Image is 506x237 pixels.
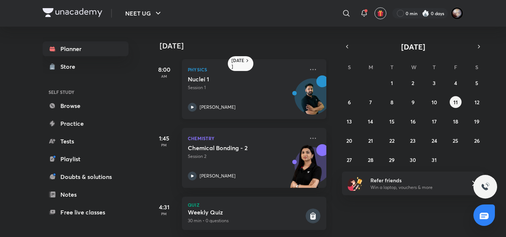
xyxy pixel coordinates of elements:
[295,82,330,118] img: Avatar
[364,115,376,127] button: July 14, 2025
[453,118,458,125] abbr: July 18, 2025
[160,41,334,50] h4: [DATE]
[386,77,398,89] button: July 1, 2025
[391,79,393,87] abbr: July 1, 2025
[149,143,179,147] p: PM
[374,7,386,19] button: avatar
[474,137,480,144] abbr: July 26, 2025
[369,99,372,106] abbr: July 7, 2025
[343,154,355,166] button: July 27, 2025
[481,182,490,191] img: ttu
[428,96,440,108] button: July 10, 2025
[188,134,304,143] p: Chemistry
[149,74,179,78] p: AM
[43,8,102,17] img: Company Logo
[390,99,393,106] abbr: July 8, 2025
[386,154,398,166] button: July 29, 2025
[43,134,129,149] a: Tests
[454,79,457,87] abbr: July 4, 2025
[453,137,458,144] abbr: July 25, 2025
[453,99,458,106] abbr: July 11, 2025
[43,116,129,131] a: Practice
[188,217,304,224] p: 30 min • 0 questions
[475,99,479,106] abbr: July 12, 2025
[232,58,244,70] h6: [DATE]
[343,135,355,146] button: July 20, 2025
[450,135,462,146] button: July 25, 2025
[450,77,462,89] button: July 4, 2025
[43,205,129,220] a: Free live classes
[433,64,436,71] abbr: Thursday
[60,62,80,71] div: Store
[149,203,179,211] h5: 4:31
[200,173,236,179] p: [PERSON_NAME]
[471,77,483,89] button: July 5, 2025
[412,79,414,87] abbr: July 2, 2025
[386,115,398,127] button: July 15, 2025
[188,65,304,74] p: Physics
[43,169,129,184] a: Doubts & solutions
[343,115,355,127] button: July 13, 2025
[121,6,167,21] button: NEET UG
[149,65,179,74] h5: 8:00
[343,96,355,108] button: July 6, 2025
[149,211,179,216] p: PM
[389,118,395,125] abbr: July 15, 2025
[428,135,440,146] button: July 24, 2025
[422,10,429,17] img: streak
[471,135,483,146] button: July 26, 2025
[390,64,393,71] abbr: Tuesday
[407,115,419,127] button: July 16, 2025
[401,42,425,52] span: [DATE]
[188,153,304,160] p: Session 2
[475,79,478,87] abbr: July 5, 2025
[368,118,373,125] abbr: July 14, 2025
[364,96,376,108] button: July 7, 2025
[389,137,395,144] abbr: July 22, 2025
[450,115,462,127] button: July 18, 2025
[149,134,179,143] h5: 1:45
[471,115,483,127] button: July 19, 2025
[450,96,462,108] button: July 11, 2025
[411,64,416,71] abbr: Wednesday
[410,156,416,163] abbr: July 30, 2025
[43,152,129,166] a: Playlist
[433,79,436,87] abbr: July 3, 2025
[407,135,419,146] button: July 23, 2025
[347,156,352,163] abbr: July 27, 2025
[428,154,440,166] button: July 31, 2025
[432,118,437,125] abbr: July 17, 2025
[43,41,129,56] a: Planner
[188,209,304,216] h5: Weekly Quiz
[407,154,419,166] button: July 30, 2025
[348,99,351,106] abbr: July 6, 2025
[188,203,320,207] p: Quiz
[286,144,326,195] img: unacademy
[370,176,462,184] h6: Refer friends
[346,137,352,144] abbr: July 20, 2025
[188,84,304,91] p: Session 1
[407,77,419,89] button: July 2, 2025
[364,135,376,146] button: July 21, 2025
[369,64,373,71] abbr: Monday
[432,137,437,144] abbr: July 24, 2025
[43,8,102,19] a: Company Logo
[454,64,457,71] abbr: Friday
[475,64,478,71] abbr: Saturday
[348,64,351,71] abbr: Sunday
[43,59,129,74] a: Store
[377,10,384,17] img: avatar
[410,118,416,125] abbr: July 16, 2025
[386,135,398,146] button: July 22, 2025
[368,156,373,163] abbr: July 28, 2025
[451,7,463,20] img: Swarit
[432,156,437,163] abbr: July 31, 2025
[428,115,440,127] button: July 17, 2025
[412,99,415,106] abbr: July 9, 2025
[188,144,280,152] h5: Chemical Bonding - 2
[200,104,236,111] p: [PERSON_NAME]
[407,96,419,108] button: July 9, 2025
[347,118,352,125] abbr: July 13, 2025
[370,184,462,191] p: Win a laptop, vouchers & more
[43,86,129,98] h6: SELF STUDY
